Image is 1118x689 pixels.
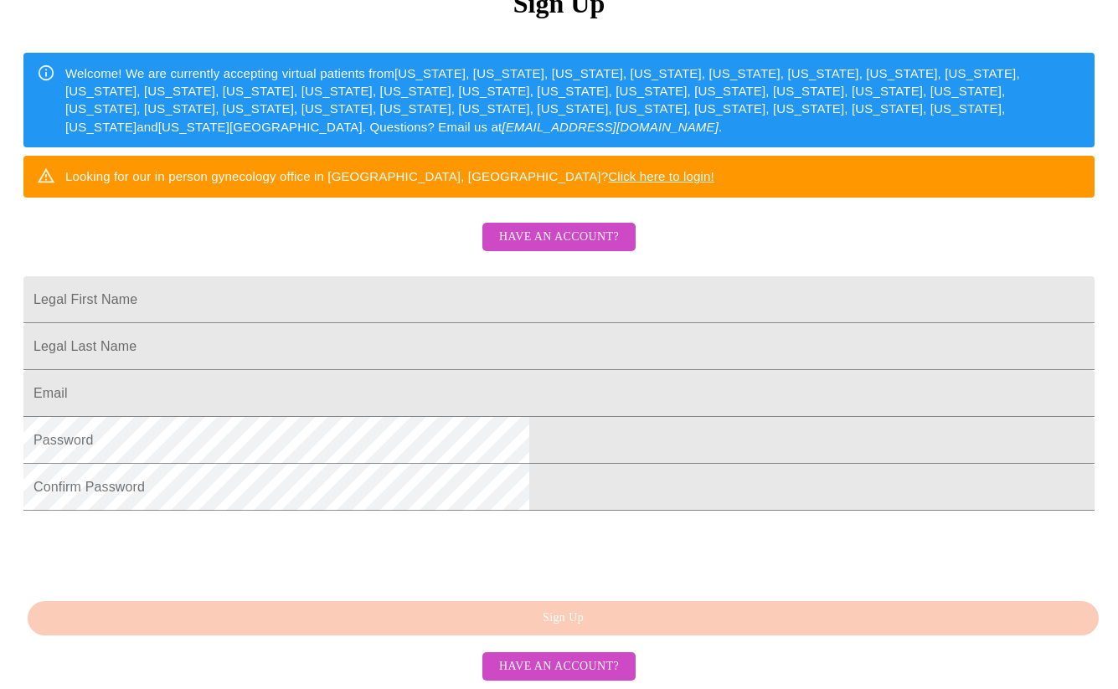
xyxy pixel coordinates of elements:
[502,120,719,134] em: [EMAIL_ADDRESS][DOMAIN_NAME]
[23,519,278,584] iframe: reCAPTCHA
[499,656,619,677] span: Have an account?
[65,58,1081,143] div: Welcome! We are currently accepting virtual patients from [US_STATE], [US_STATE], [US_STATE], [US...
[65,161,714,192] div: Looking for our in person gynecology office in [GEOGRAPHIC_DATA], [GEOGRAPHIC_DATA]?
[482,223,636,252] button: Have an account?
[608,169,714,183] a: Click here to login!
[482,652,636,681] button: Have an account?
[478,241,640,255] a: Have an account?
[478,658,640,672] a: Have an account?
[499,227,619,248] span: Have an account?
